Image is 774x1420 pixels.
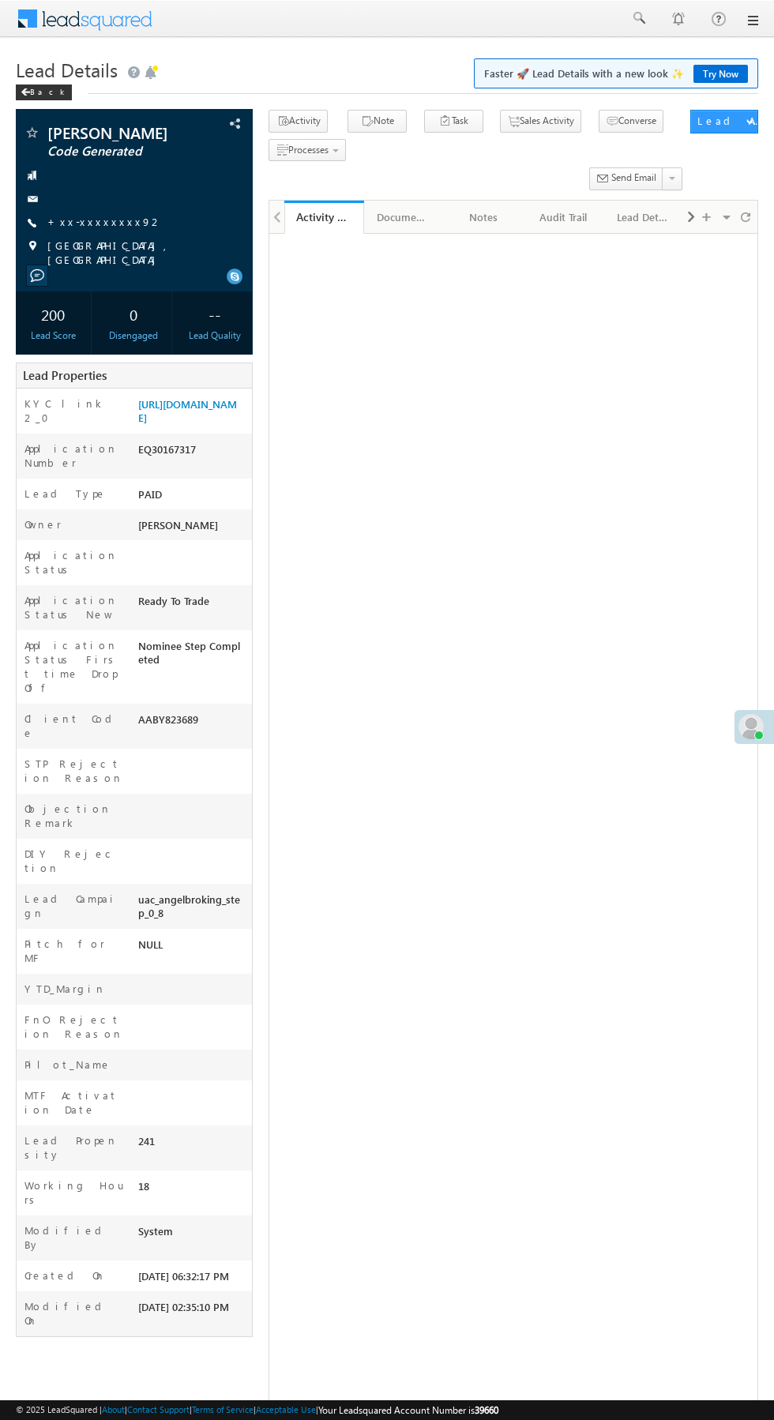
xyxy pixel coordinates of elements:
div: Ready To Trade [134,593,252,615]
div: 18 [134,1178,252,1200]
div: Lead Actions [697,114,765,128]
div: Notes [457,208,509,227]
span: Lead Details [16,57,118,82]
label: FnO Rejection Reason [24,1012,123,1041]
button: Lead Actions [690,110,758,133]
label: Application Status First time Drop Off [24,638,123,695]
span: [GEOGRAPHIC_DATA], [GEOGRAPHIC_DATA] [47,239,235,267]
div: Disengaged [100,329,167,343]
span: Faster 🚀 Lead Details with a new look ✨ [484,66,748,81]
li: Activity History [284,201,364,232]
label: Created On [24,1268,106,1283]
button: Converse [599,110,663,133]
div: Activity History [296,209,352,224]
label: Objection Remark [24,802,123,830]
span: Your Leadsquared Account Number is [318,1404,498,1416]
span: © 2025 LeadSquared | | | | | [16,1403,498,1418]
div: uac_angelbroking_step_0_8 [134,892,252,927]
label: Application Number [24,441,123,470]
a: Try Now [693,65,748,83]
label: Lead Type [24,486,107,501]
label: DIY Rejection [24,847,123,875]
label: KYC link 2_0 [24,396,123,425]
div: PAID [134,486,252,509]
label: Client Code [24,712,123,740]
a: About [102,1404,125,1414]
div: Audit Trail [537,208,590,227]
label: Application Status [24,548,123,577]
div: Lead Quality [181,329,248,343]
span: [PERSON_NAME] [47,125,191,141]
li: Lead Details [604,201,684,232]
button: Send Email [589,167,663,190]
button: Task [424,110,483,133]
div: 0 [100,299,167,329]
a: +xx-xxxxxxxx92 [47,215,163,228]
span: 39660 [475,1404,498,1416]
div: AABY823689 [134,712,252,734]
label: Working Hours [24,1178,123,1207]
a: Notes [444,201,524,234]
label: Modified By [24,1223,123,1252]
div: Documents [377,208,430,227]
span: [PERSON_NAME] [138,518,218,532]
div: -- [181,299,248,329]
div: EQ30167317 [134,441,252,464]
div: Back [16,85,72,100]
label: MTF Activation Date [24,1088,123,1117]
div: Nominee Step Completed [134,638,252,674]
label: Modified On [24,1299,123,1328]
div: NULL [134,937,252,959]
button: Processes [269,139,346,162]
div: Lead Score [20,329,87,343]
a: [URL][DOMAIN_NAME] [138,397,237,424]
label: YTD_Margin [24,982,106,996]
button: Activity [269,110,328,133]
a: Terms of Service [192,1404,254,1414]
div: 241 [134,1133,252,1155]
a: Documents [364,201,444,234]
label: Lead Campaign [24,892,123,920]
label: Pitch for MF [24,937,123,965]
div: System [134,1223,252,1245]
span: Code Generated [47,144,191,160]
label: STP Rejection Reason [24,757,123,785]
span: Lead Properties [23,367,107,383]
label: Lead Propensity [24,1133,123,1162]
button: Note [348,110,407,133]
span: Processes [288,144,329,156]
label: Pilot_Name [24,1057,111,1072]
button: Sales Activity [500,110,581,133]
a: Acceptable Use [256,1404,316,1414]
label: Application Status New [24,593,123,622]
a: Back [16,84,80,97]
div: 200 [20,299,87,329]
label: Owner [24,517,62,532]
div: [DATE] 06:32:17 PM [134,1268,252,1290]
a: Lead Details [604,201,684,234]
span: Send Email [611,171,656,185]
div: Lead Details [617,208,670,227]
div: [DATE] 02:35:10 PM [134,1299,252,1321]
a: Audit Trail [524,201,604,234]
a: Activity History [284,201,364,234]
a: Contact Support [127,1404,190,1414]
